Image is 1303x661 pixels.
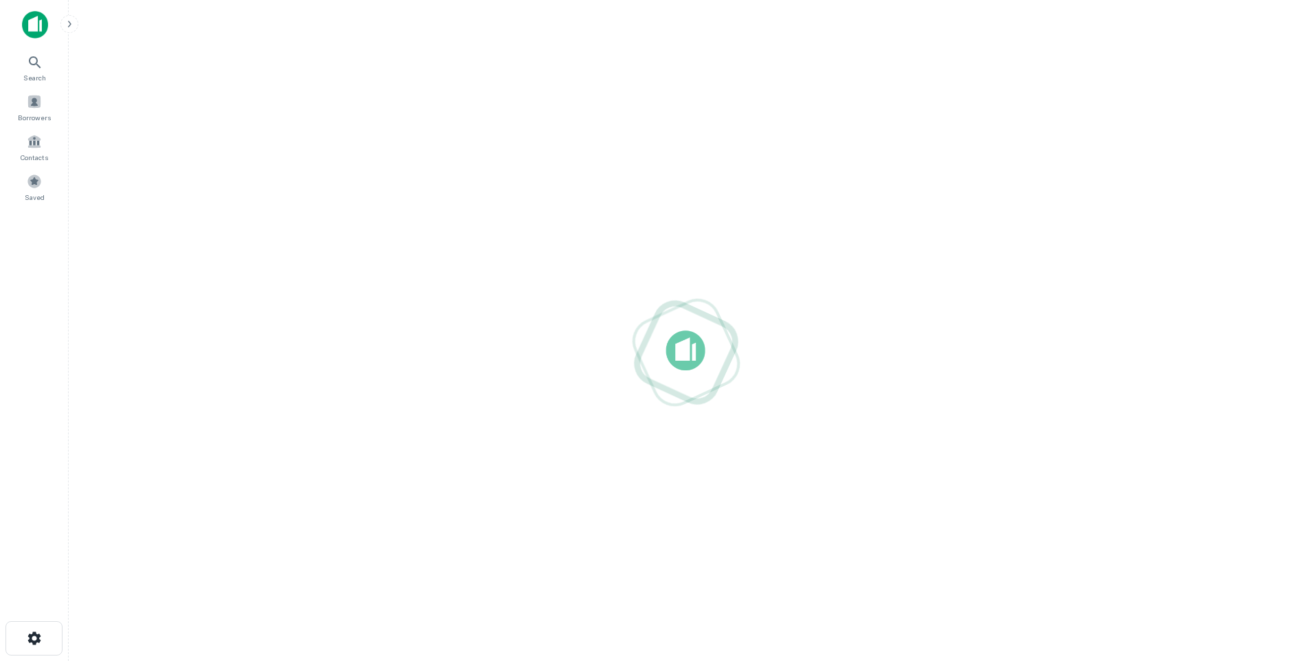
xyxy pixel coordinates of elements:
iframe: Chat Widget [1234,551,1303,617]
a: Saved [4,168,65,205]
a: Search [4,49,65,86]
a: Borrowers [4,89,65,126]
span: Search [23,72,46,83]
img: capitalize-icon.png [22,11,48,38]
span: Borrowers [18,112,51,123]
span: Saved [25,192,45,203]
a: Contacts [4,128,65,166]
span: Contacts [21,152,48,163]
